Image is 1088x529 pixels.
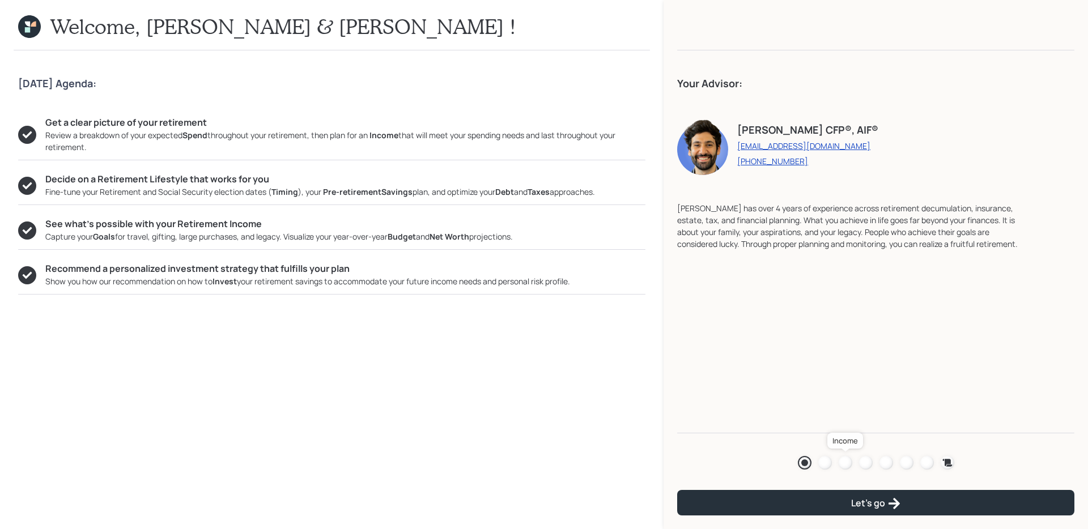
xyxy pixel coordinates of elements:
[45,186,595,198] div: Fine-tune your Retirement and Social Security election dates ( ), your plan, and optimize your an...
[45,174,595,185] h5: Decide on a Retirement Lifestyle that works for you
[381,186,413,197] b: Savings
[528,186,550,197] b: Taxes
[737,156,878,167] a: [PHONE_NUMBER]
[182,130,207,140] b: Spend
[45,263,570,274] h5: Recommend a personalized investment strategy that fulfills your plan
[45,231,513,242] div: Capture your for travel, gifting, large purchases, and legacy. Visualize your year-over-year and ...
[45,275,570,287] div: Show you how our recommendation on how to your retirement savings to accommodate your future inco...
[45,117,645,128] h5: Get a clear picture of your retirement
[677,202,1029,250] div: [PERSON_NAME] has over 4 years of experience across retirement decumulation, insurance, estate, t...
[677,118,728,175] img: eric-schwartz-headshot.png
[430,231,469,242] b: Net Worth
[737,140,878,151] a: [EMAIL_ADDRESS][DOMAIN_NAME]
[18,78,645,90] h4: [DATE] Agenda:
[271,186,298,197] b: Timing
[212,276,237,287] b: Invest
[388,231,416,242] b: Budget
[45,219,513,229] h5: See what’s possible with your Retirement Income
[851,497,901,510] div: Let's go
[495,186,514,197] b: Debt
[369,130,398,140] b: Income
[677,78,1074,90] h4: Your Advisor:
[93,231,115,242] b: Goals
[323,186,381,197] b: Pre-retirement
[50,14,516,39] h1: Welcome, [PERSON_NAME] & [PERSON_NAME] !
[677,490,1074,515] button: Let's go
[737,124,878,136] h4: [PERSON_NAME] CFP®, AIF®
[45,129,645,153] div: Review a breakdown of your expected throughout your retirement, then plan for an that will meet y...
